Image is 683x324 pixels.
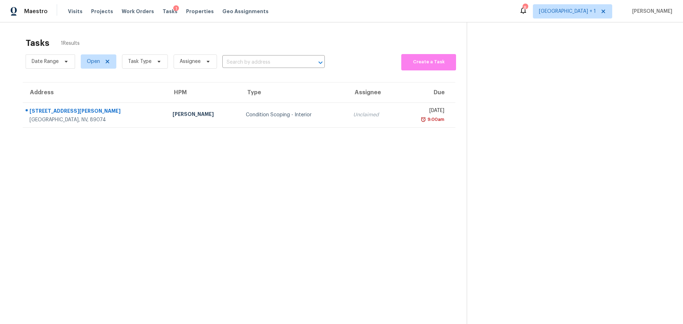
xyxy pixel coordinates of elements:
[399,83,455,102] th: Due
[523,4,528,11] div: 8
[401,54,456,70] button: Create a Task
[167,83,240,102] th: HPM
[180,58,201,65] span: Assignee
[30,116,161,123] div: [GEOGRAPHIC_DATA], NV, 89074
[186,8,214,15] span: Properties
[122,8,154,15] span: Work Orders
[629,8,672,15] span: [PERSON_NAME]
[26,39,49,47] h2: Tasks
[173,111,234,119] div: [PERSON_NAME]
[222,57,305,68] input: Search by address
[68,8,83,15] span: Visits
[348,83,399,102] th: Assignee
[23,83,167,102] th: Address
[420,116,426,123] img: Overdue Alarm Icon
[246,111,342,118] div: Condition Scoping - Interior
[539,8,596,15] span: [GEOGRAPHIC_DATA] + 1
[222,8,269,15] span: Geo Assignments
[404,107,444,116] div: [DATE]
[163,9,178,14] span: Tasks
[316,58,325,68] button: Open
[240,83,348,102] th: Type
[87,58,100,65] span: Open
[32,58,59,65] span: Date Range
[91,8,113,15] span: Projects
[353,111,393,118] div: Unclaimed
[61,40,80,47] span: 1 Results
[128,58,152,65] span: Task Type
[24,8,48,15] span: Maestro
[426,116,444,123] div: 9:00am
[405,58,452,66] span: Create a Task
[173,5,179,12] div: 1
[30,107,161,116] div: [STREET_ADDRESS][PERSON_NAME]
